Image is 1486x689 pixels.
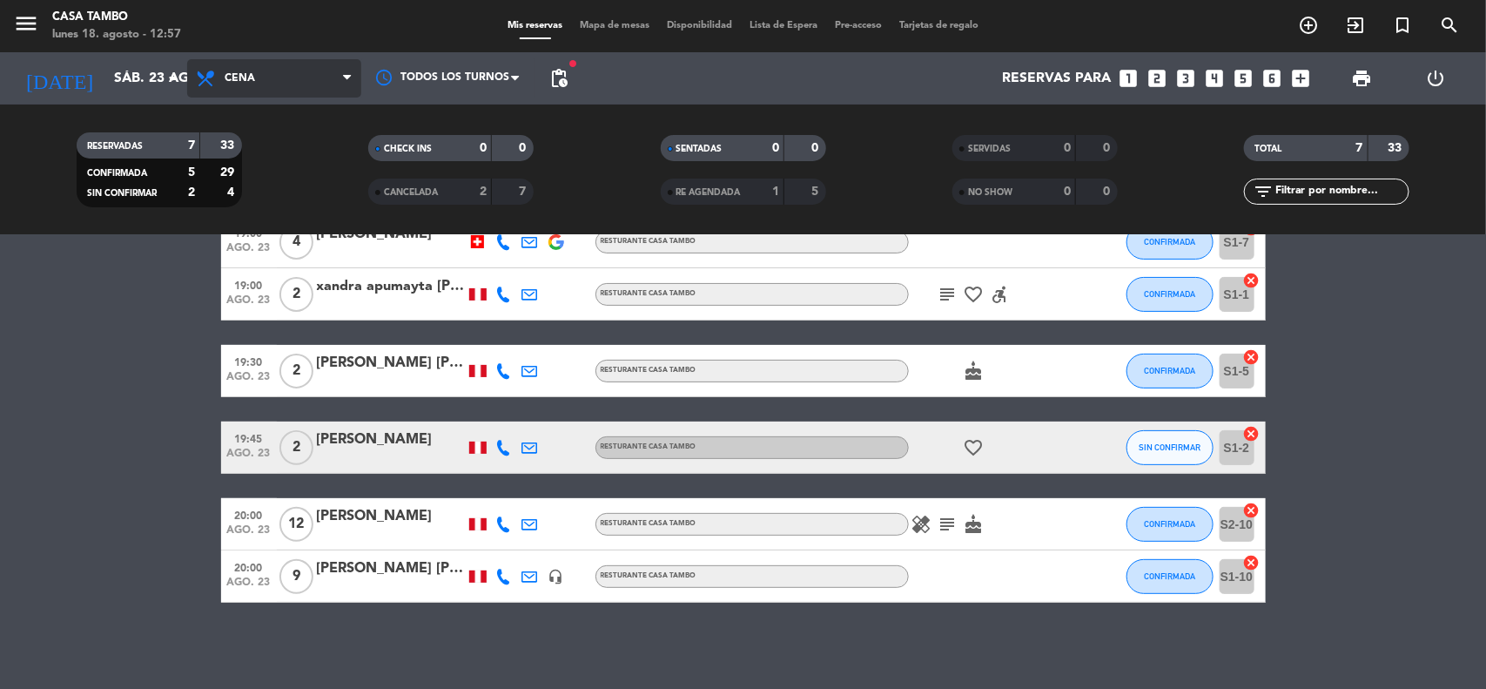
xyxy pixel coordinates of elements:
span: 19:45 [227,428,271,448]
span: Tarjetas de regalo [891,21,987,30]
span: Cena [225,72,255,84]
span: pending_actions [548,68,569,89]
span: CANCELADA [384,188,438,197]
i: add_circle_outline [1298,15,1319,36]
strong: 4 [227,186,238,199]
span: ago. 23 [227,577,271,597]
strong: 0 [811,142,822,154]
strong: 5 [188,166,195,179]
span: Pre-acceso [826,21,891,30]
i: cancel [1243,272,1261,289]
i: arrow_drop_down [162,68,183,89]
i: cancel [1243,425,1261,442]
div: [PERSON_NAME] [317,223,465,246]
i: looks_5 [1233,67,1255,90]
strong: 29 [220,166,238,179]
i: filter_list [1253,181,1274,202]
div: Casa Tambo [52,9,181,26]
span: TOTAL [1254,145,1281,153]
div: [PERSON_NAME] [PERSON_NAME] [317,352,465,375]
button: menu [13,10,39,43]
i: menu [13,10,39,37]
span: NO SHOW [968,188,1012,197]
span: SIN CONFIRMAR [1139,442,1200,452]
span: fiber_manual_record [568,58,578,69]
i: cake [964,514,985,535]
span: 2 [279,354,313,388]
button: SIN CONFIRMAR [1126,430,1214,465]
span: Resturante Casa Tambo [601,367,696,374]
strong: 0 [1064,142,1071,154]
span: Mis reservas [499,21,571,30]
strong: 0 [520,142,530,154]
span: CONFIRMADA [1144,571,1195,581]
i: subject [938,514,958,535]
input: Filtrar por nombre... [1274,182,1409,201]
strong: 7 [520,186,530,198]
i: power_settings_new [1425,68,1446,89]
span: 12 [279,507,313,542]
span: CONFIRMADA [1144,289,1195,299]
i: favorite_border [964,284,985,305]
i: add_box [1290,67,1313,90]
img: google-logo.png [548,234,564,250]
span: ago. 23 [227,448,271,468]
div: xandra apumayta [PERSON_NAME] [317,275,465,298]
span: 19:30 [227,351,271,371]
span: CONFIRMADA [87,169,147,178]
button: CONFIRMADA [1126,507,1214,542]
div: lunes 18. agosto - 12:57 [52,26,181,44]
span: 9 [279,559,313,594]
span: Lista de Espera [741,21,826,30]
i: [DATE] [13,59,105,98]
span: 2 [279,430,313,465]
span: Resturante Casa Tambo [601,290,696,297]
button: CONFIRMADA [1126,559,1214,594]
i: looks_two [1146,67,1169,90]
i: accessible_forward [990,284,1011,305]
strong: 0 [1103,142,1113,154]
i: cancel [1243,554,1261,571]
strong: 7 [1356,142,1363,154]
span: RESERVADAS [87,142,143,151]
div: [PERSON_NAME] [PERSON_NAME] [317,557,465,580]
div: LOG OUT [1399,52,1473,105]
strong: 33 [220,139,238,152]
span: CONFIRMADA [1144,366,1195,375]
span: CHECK INS [384,145,432,153]
strong: 0 [480,142,487,154]
i: healing [911,514,932,535]
i: cancel [1243,502,1261,519]
span: Resturante Casa Tambo [601,520,696,527]
span: Resturante Casa Tambo [601,443,696,450]
i: exit_to_app [1345,15,1366,36]
span: Mapa de mesas [571,21,658,30]
span: 4 [279,225,313,260]
span: Reservas para [1003,71,1112,87]
div: [PERSON_NAME] [317,505,465,528]
i: favorite_border [964,437,985,458]
div: [PERSON_NAME] [317,429,465,451]
strong: 2 [188,186,195,199]
i: search [1439,15,1460,36]
strong: 1 [772,186,779,198]
i: cancel [1243,348,1261,366]
button: CONFIRMADA [1126,354,1214,388]
span: SERVIDAS [968,145,1011,153]
button: CONFIRMADA [1126,277,1214,312]
span: ago. 23 [227,242,271,262]
i: looks_3 [1175,67,1198,90]
button: CONFIRMADA [1126,225,1214,260]
span: ago. 23 [227,371,271,391]
span: print [1351,68,1372,89]
span: 20:00 [227,557,271,577]
span: RE AGENDADA [676,188,741,197]
strong: 0 [1103,186,1113,198]
i: looks_4 [1204,67,1227,90]
strong: 33 [1389,142,1406,154]
span: Resturante Casa Tambo [601,572,696,579]
i: looks_one [1118,67,1140,90]
span: 19:00 [227,274,271,294]
i: subject [938,284,958,305]
span: SENTADAS [676,145,723,153]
